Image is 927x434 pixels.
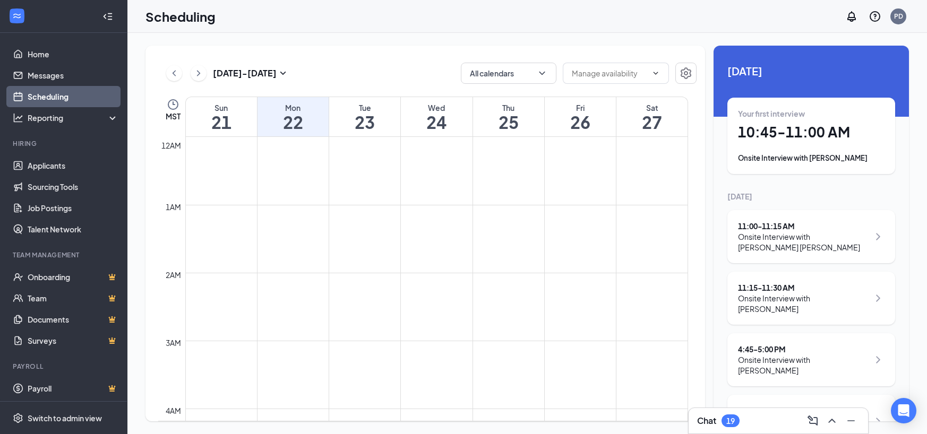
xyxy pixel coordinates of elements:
div: Hiring [13,139,116,148]
div: Onsite Interview with [PERSON_NAME] [738,293,869,314]
svg: SmallChevronDown [277,67,289,80]
div: 19 [726,416,735,426]
a: OnboardingCrown [28,266,118,288]
svg: ChevronRight [872,292,885,305]
input: Manage availability [572,67,647,79]
h1: 27 [616,113,688,131]
svg: ChevronRight [872,353,885,366]
a: Home [28,44,118,65]
button: ChevronUp [823,412,840,429]
div: Reporting [28,112,119,123]
a: Applicants [28,155,118,176]
div: Onsite Interview with [PERSON_NAME] [PERSON_NAME] [738,231,869,253]
svg: Settings [680,67,692,80]
div: Switch to admin view [28,413,102,423]
a: Scheduling [28,86,118,107]
h1: 23 [329,113,400,131]
svg: ChevronRight [872,230,885,243]
a: Talent Network [28,219,118,240]
a: September 23, 2025 [329,97,400,136]
div: 12am [159,140,183,151]
h1: 24 [401,113,472,131]
svg: ChevronDown [651,69,660,77]
svg: ChevronRight [872,415,885,428]
div: 3am [164,337,183,349]
svg: Notifications [845,10,858,23]
a: Messages [28,65,118,86]
svg: Minimize [845,414,857,427]
div: Your first interview [738,108,885,119]
h3: Chat [697,415,716,427]
svg: QuestionInfo [869,10,881,23]
div: 4am [164,405,183,416]
div: Thu [473,102,544,113]
a: PayrollCrown [28,378,118,399]
svg: ChevronUp [826,414,838,427]
svg: ChevronLeft [169,67,179,80]
div: 11:00 - 11:15 AM [738,221,869,231]
div: 4:45 - 5:00 PM [738,344,869,354]
svg: Collapse [102,11,113,22]
svg: Analysis [13,112,23,123]
div: Payroll [13,362,116,371]
button: Minimize [843,412,860,429]
div: Wed [401,102,472,113]
div: 2am [164,269,183,281]
a: September 22, 2025 [257,97,329,136]
svg: ChevronRight [193,67,204,80]
div: 1am [164,201,183,213]
div: Sun [186,102,257,113]
a: September 24, 2025 [401,97,472,136]
div: Onsite Interview with [PERSON_NAME] [738,153,885,163]
div: Fri [545,102,616,113]
div: PD [894,12,903,21]
a: Sourcing Tools [28,176,118,197]
div: 11:15 - 11:30 AM [738,282,869,293]
a: DocumentsCrown [28,309,118,330]
h1: 10:45 - 11:00 AM [738,123,885,141]
h1: 26 [545,113,616,131]
div: Mon [257,102,329,113]
svg: ChevronDown [537,68,547,79]
button: ChevronLeft [166,65,182,81]
div: Open Intercom Messenger [891,398,916,423]
div: Team Management [13,250,116,259]
a: September 25, 2025 [473,97,544,136]
svg: ComposeMessage [806,414,819,427]
a: September 27, 2025 [616,97,688,136]
svg: Settings [13,413,23,423]
svg: WorkstreamLogo [12,11,22,21]
h3: [DATE] - [DATE] [213,67,277,79]
span: [DATE] [727,63,895,79]
button: Settings [675,63,697,84]
div: Onsite Interview with [PERSON_NAME] [738,354,869,376]
a: Job Postings [28,197,118,219]
a: TeamCrown [28,288,118,309]
div: [DATE] [727,191,895,202]
h1: Scheduling [145,7,216,25]
div: Sat [616,102,688,113]
span: MST [166,111,181,121]
button: All calendarsChevronDown [461,63,556,84]
button: ComposeMessage [804,412,821,429]
div: Tue [329,102,400,113]
svg: Clock [167,98,179,111]
a: September 21, 2025 [186,97,257,136]
a: September 26, 2025 [545,97,616,136]
h1: 25 [473,113,544,131]
h1: 21 [186,113,257,131]
div: 5:00 - 5:15 PM [738,405,869,416]
h1: 22 [257,113,329,131]
button: ChevronRight [191,65,207,81]
a: SurveysCrown [28,330,118,351]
